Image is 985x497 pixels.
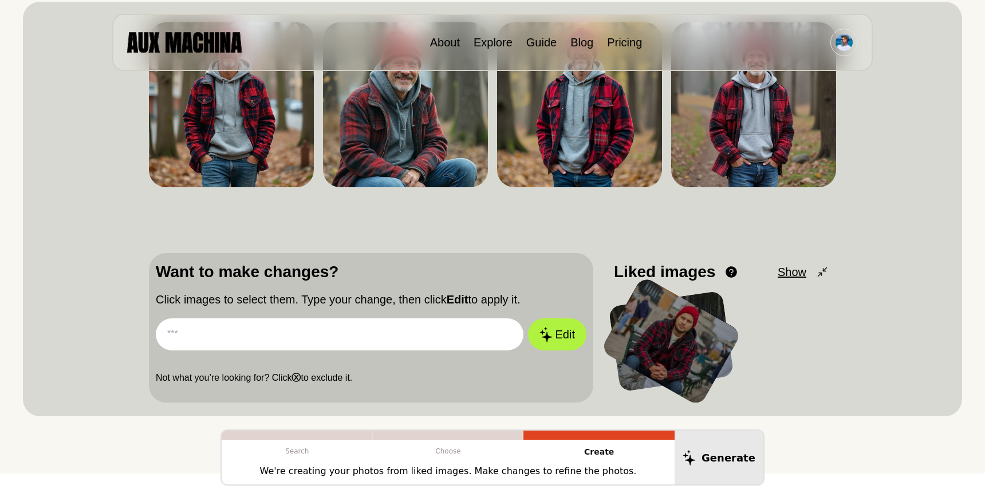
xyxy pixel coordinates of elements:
img: AUX MACHINA [127,32,242,52]
img: Search result [497,22,662,187]
p: Not what you’re looking for? Click to exclude it. [156,371,586,385]
p: Search [222,440,373,463]
a: Blog [570,36,593,49]
button: Show [778,263,829,281]
a: About [430,36,460,49]
b: Edit [447,293,468,306]
p: We're creating your photos from liked images. Make changes to refine the photos. [260,464,637,478]
button: Generate [675,431,763,484]
p: Liked images [614,260,715,284]
img: Search result [323,22,488,187]
p: Create [523,440,675,464]
a: Explore [474,36,513,49]
a: Guide [526,36,557,49]
span: Show [778,263,806,281]
b: ⓧ [291,373,301,382]
img: Search result [149,22,314,187]
p: Want to make changes? [156,260,586,284]
p: Choose [373,440,524,463]
img: Avatar [836,34,853,51]
img: Search result [671,22,836,187]
button: Edit [528,318,586,350]
p: Click images to select them. Type your change, then click to apply it. [156,291,586,308]
a: Pricing [607,36,642,49]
